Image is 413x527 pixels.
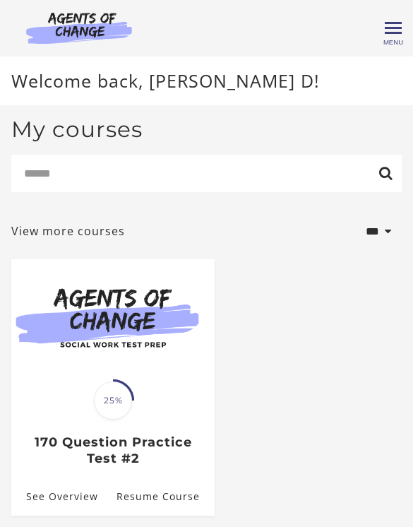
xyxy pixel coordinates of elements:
h2: My courses [11,117,143,143]
a: 170 Question Practice Test #2: See Overview [11,478,98,516]
a: View more courses [11,223,125,239]
span: 25% [94,381,132,420]
a: 170 Question Practice Test #2: Resume Course [116,478,215,516]
img: Agents of Change Logo [11,11,147,44]
span: Menu [383,38,403,46]
button: Toggle menu Menu [385,20,402,37]
span: Toggle menu [385,27,402,29]
p: Welcome back, [PERSON_NAME] D! [11,68,402,95]
h3: 170 Question Practice Test #2 [23,434,203,466]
